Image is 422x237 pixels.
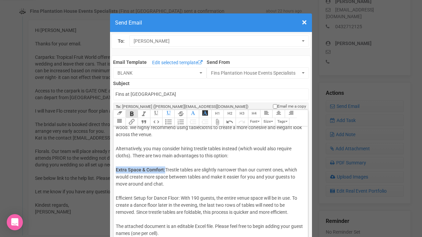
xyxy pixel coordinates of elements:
button: Increase Level [199,118,211,126]
button: Size [261,118,275,126]
label: To: [118,38,125,45]
span: H2 [227,111,232,116]
button: Strikethrough [174,110,186,118]
span: H1 [215,111,220,116]
button: Font [248,118,261,126]
strong: Extra Space & Comfort: [116,167,165,172]
label: Send From [207,57,309,66]
button: Code [150,118,162,126]
button: Heading 2 [223,110,236,118]
button: Heading 3 [236,110,248,118]
span: Fins Plantation House Events Specialists [211,70,300,76]
span: H3 [240,111,244,116]
button: Font Background [199,110,211,118]
button: Font Colour [187,110,199,118]
span: H4 [252,111,256,116]
button: Link [126,118,138,126]
button: Bold [126,110,138,118]
button: Bullets [162,118,174,126]
button: Align Justified [113,118,125,126]
button: Decrease Level [187,118,199,126]
span: × [302,17,307,28]
div: Open Intercom Messenger [7,214,23,230]
button: Redo [236,118,248,126]
button: Undo [223,118,236,126]
button: Quote [138,118,150,126]
button: Attach Files [211,118,223,126]
strong: To: [116,104,121,109]
button: Heading 1 [211,110,223,118]
button: Numbers [174,118,186,126]
button: Underline [150,110,162,118]
button: Underline Colour [162,110,174,118]
label: Email Template [113,59,147,66]
a: Edit selected template [150,59,204,67]
span: Email me a copy [277,104,306,109]
button: Tags [275,118,289,126]
button: Align Center [272,110,284,118]
label: Subject [113,79,309,87]
span: [PERSON_NAME] ([PERSON_NAME][EMAIL_ADDRESS][DOMAIN_NAME]) [122,104,248,109]
span: BLANK [117,70,198,76]
button: Heading 4 [248,110,260,118]
h4: Send Email [115,18,307,27]
button: Align Right [285,110,297,118]
button: Clear Formatting at cursor [113,110,125,118]
button: Italic [138,110,150,118]
span: [PERSON_NAME] [134,38,300,44]
button: Align Left [260,110,272,118]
